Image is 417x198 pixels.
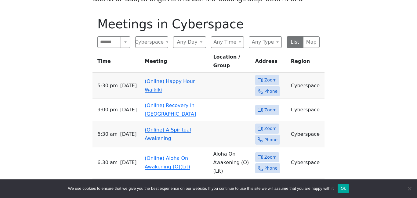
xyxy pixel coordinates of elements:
[121,36,130,48] button: Search
[211,36,244,48] button: Any Time
[288,99,325,121] td: Cyberspace
[338,184,349,193] button: Ok
[211,147,252,178] td: Aloha On Awakening (O) (Lit)
[264,76,277,84] span: Zoom
[142,53,211,73] th: Meeting
[120,81,137,90] span: [DATE]
[211,53,252,73] th: Location / Group
[288,121,325,147] td: Cyberspace
[288,53,325,73] th: Region
[68,185,335,192] span: We use cookies to ensure that we give you the best experience on our website. If you continue to ...
[92,53,142,73] th: Time
[120,130,136,139] span: [DATE]
[97,17,320,31] h1: Meetings in Cyberspace
[253,53,288,73] th: Address
[145,127,191,141] a: (Online) A Spiritual Awakening
[173,36,206,48] button: Any Day
[264,106,277,114] span: Zoom
[288,147,325,178] td: Cyberspace
[288,73,325,99] td: Cyberspace
[406,185,412,192] span: No
[135,36,168,48] button: Cyberspace
[264,125,277,132] span: Zoom
[264,88,277,95] span: Phone
[97,81,118,90] span: 5:30 PM
[287,36,303,48] button: List
[120,158,136,167] span: [DATE]
[97,36,121,48] input: Search
[145,78,195,93] a: (Online) Happy Hour Waikiki
[145,103,196,117] a: (Online) Recovery in [GEOGRAPHIC_DATA]
[303,36,320,48] button: Map
[264,136,277,144] span: Phone
[120,106,137,114] span: [DATE]
[264,164,277,172] span: Phone
[97,158,118,167] span: 6:30 AM
[145,155,190,170] a: (Online) Aloha On Awakening (O)(Lit)
[97,106,118,114] span: 9:00 PM
[97,130,118,139] span: 6:30 AM
[249,36,282,48] button: Any Type
[264,153,277,161] span: Zoom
